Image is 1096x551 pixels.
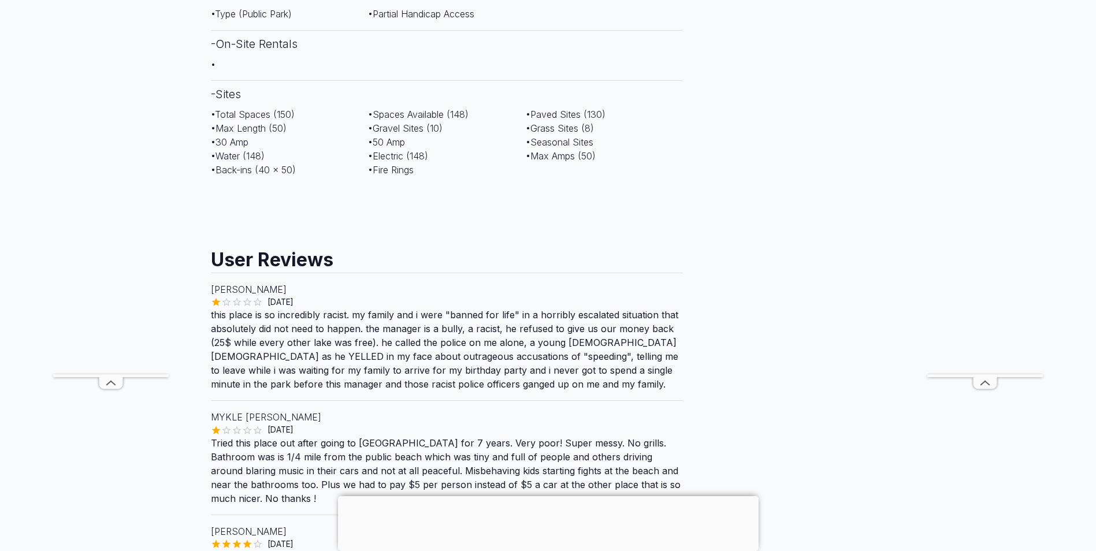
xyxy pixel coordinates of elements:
[53,28,169,374] iframe: Advertisement
[368,150,428,162] span: • Electric (148)
[927,28,1043,374] iframe: Advertisement
[211,8,292,20] span: • Type (Public Park)
[211,282,683,296] p: [PERSON_NAME]
[368,136,405,148] span: • 50 Amp
[211,80,683,107] h3: - Sites
[211,30,683,57] h3: - On-Site Rentals
[211,186,683,238] iframe: Advertisement
[211,136,248,148] span: • 30 Amp
[263,296,298,308] span: [DATE]
[526,136,593,148] span: • Seasonal Sites
[526,122,594,134] span: • Grass Sites (8)
[263,538,298,550] span: [DATE]
[211,308,683,391] p: this place is so incredibly racist. my family and i were "banned for life" in a horribly escalate...
[211,150,265,162] span: • Water (148)
[211,122,287,134] span: • Max Length (50)
[211,410,683,424] p: MYKLE [PERSON_NAME]
[211,109,295,120] span: • Total Spaces (150)
[368,8,474,20] span: • Partial Handicap Access
[211,58,216,70] span: •
[368,122,443,134] span: • Gravel Sites (10)
[526,109,605,120] span: • Paved Sites (130)
[338,496,759,548] iframe: Advertisement
[368,109,469,120] span: • Spaces Available (148)
[526,150,596,162] span: • Max Amps (50)
[211,238,683,273] h2: User Reviews
[263,424,298,435] span: [DATE]
[211,164,296,176] span: • Back-ins (40 x 50)
[211,524,683,538] p: [PERSON_NAME]
[368,164,414,176] span: • Fire Rings
[211,436,683,505] p: Tried this place out after going to [GEOGRAPHIC_DATA] for 7 years. Very poor! Super messy. No gri...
